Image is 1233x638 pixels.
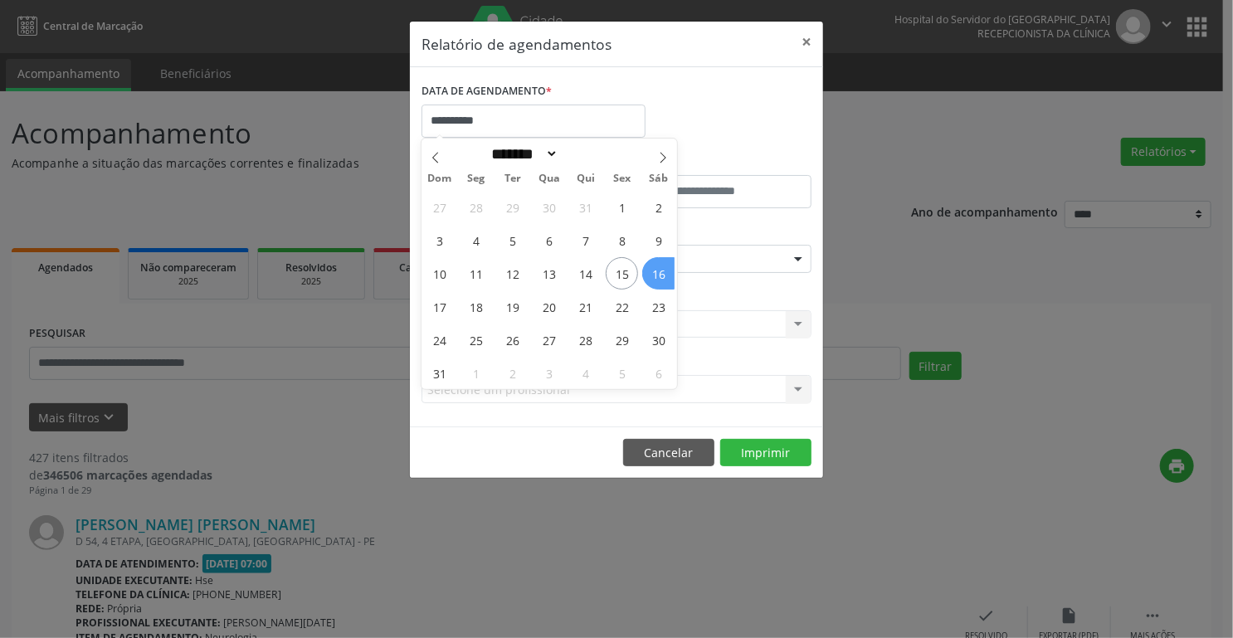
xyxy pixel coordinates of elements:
[460,324,492,356] span: Agosto 25, 2025
[496,324,529,356] span: Agosto 26, 2025
[422,79,552,105] label: DATA DE AGENDAMENTO
[569,191,602,223] span: Julho 31, 2025
[423,224,456,256] span: Agosto 3, 2025
[606,357,638,389] span: Setembro 5, 2025
[460,290,492,323] span: Agosto 18, 2025
[533,224,565,256] span: Agosto 6, 2025
[606,324,638,356] span: Agosto 29, 2025
[558,145,613,163] input: Year
[496,191,529,223] span: Julho 29, 2025
[720,439,811,467] button: Imprimir
[790,22,823,62] button: Close
[642,224,675,256] span: Agosto 9, 2025
[606,290,638,323] span: Agosto 22, 2025
[606,191,638,223] span: Agosto 1, 2025
[642,324,675,356] span: Agosto 30, 2025
[533,257,565,290] span: Agosto 13, 2025
[642,357,675,389] span: Setembro 6, 2025
[423,324,456,356] span: Agosto 24, 2025
[641,173,677,184] span: Sáb
[495,173,531,184] span: Ter
[623,439,714,467] button: Cancelar
[642,257,675,290] span: Agosto 16, 2025
[568,173,604,184] span: Qui
[423,257,456,290] span: Agosto 10, 2025
[533,191,565,223] span: Julho 30, 2025
[423,191,456,223] span: Julho 27, 2025
[460,257,492,290] span: Agosto 11, 2025
[422,33,612,55] h5: Relatório de agendamentos
[460,191,492,223] span: Julho 28, 2025
[423,357,456,389] span: Agosto 31, 2025
[496,290,529,323] span: Agosto 19, 2025
[606,257,638,290] span: Agosto 15, 2025
[621,149,811,175] label: ATÉ
[460,224,492,256] span: Agosto 4, 2025
[533,357,565,389] span: Setembro 3, 2025
[460,357,492,389] span: Setembro 1, 2025
[496,224,529,256] span: Agosto 5, 2025
[642,191,675,223] span: Agosto 2, 2025
[496,357,529,389] span: Setembro 2, 2025
[496,257,529,290] span: Agosto 12, 2025
[606,224,638,256] span: Agosto 8, 2025
[569,324,602,356] span: Agosto 28, 2025
[569,357,602,389] span: Setembro 4, 2025
[458,173,495,184] span: Seg
[422,173,458,184] span: Dom
[423,290,456,323] span: Agosto 17, 2025
[531,173,568,184] span: Qua
[569,224,602,256] span: Agosto 7, 2025
[485,145,558,163] select: Month
[533,324,565,356] span: Agosto 27, 2025
[533,290,565,323] span: Agosto 20, 2025
[604,173,641,184] span: Sex
[569,290,602,323] span: Agosto 21, 2025
[569,257,602,290] span: Agosto 14, 2025
[642,290,675,323] span: Agosto 23, 2025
